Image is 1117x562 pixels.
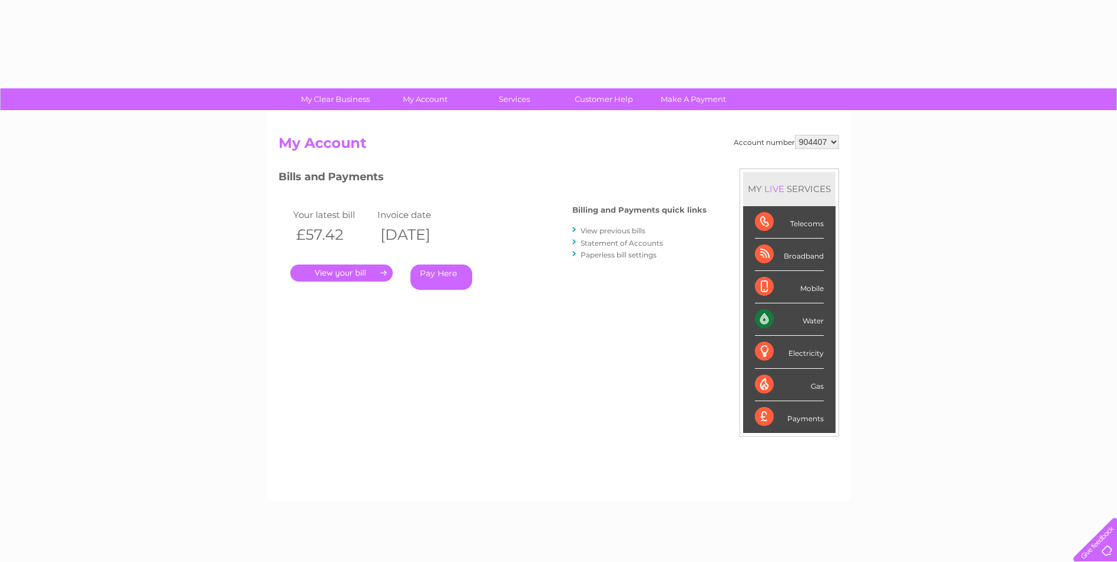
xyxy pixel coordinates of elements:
[290,265,393,282] a: .
[374,223,459,247] th: [DATE]
[290,223,375,247] th: £57.42
[376,88,473,110] a: My Account
[581,250,657,259] a: Paperless bill settings
[290,207,375,223] td: Your latest bill
[755,369,824,401] div: Gas
[581,239,663,247] a: Statement of Accounts
[755,336,824,368] div: Electricity
[572,206,707,214] h4: Billing and Payments quick links
[374,207,459,223] td: Invoice date
[762,183,787,194] div: LIVE
[279,135,839,157] h2: My Account
[755,271,824,303] div: Mobile
[755,239,824,271] div: Broadband
[287,88,384,110] a: My Clear Business
[466,88,563,110] a: Services
[734,135,839,149] div: Account number
[279,168,707,189] h3: Bills and Payments
[410,265,472,290] a: Pay Here
[555,88,652,110] a: Customer Help
[743,172,836,206] div: MY SERVICES
[645,88,742,110] a: Make A Payment
[581,226,645,235] a: View previous bills
[755,401,824,433] div: Payments
[755,303,824,336] div: Water
[755,206,824,239] div: Telecoms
